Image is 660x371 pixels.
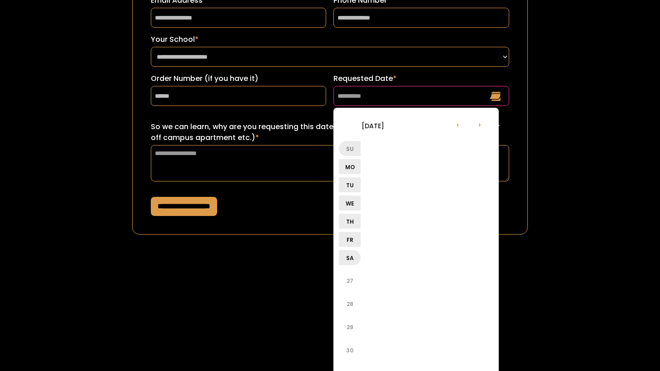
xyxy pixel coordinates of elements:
li: › [469,113,491,135]
label: Requested Date [333,73,509,84]
label: Order Number (if you have it) [151,73,327,84]
label: So we can learn, why are you requesting this date? (ex: sorority recruitment, lease turn over for... [151,121,510,143]
li: 29 [339,316,361,338]
li: Su [339,141,361,156]
li: [DATE] [339,115,407,136]
li: 27 [339,270,361,291]
label: Your School [151,34,510,45]
li: 28 [339,293,361,315]
li: Mo [339,159,361,174]
li: Sa [339,250,361,265]
li: Th [339,214,361,229]
li: ‹ [447,113,469,135]
li: 30 [339,339,361,361]
li: Tu [339,177,361,192]
li: Fr [339,232,361,247]
li: We [339,196,361,211]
